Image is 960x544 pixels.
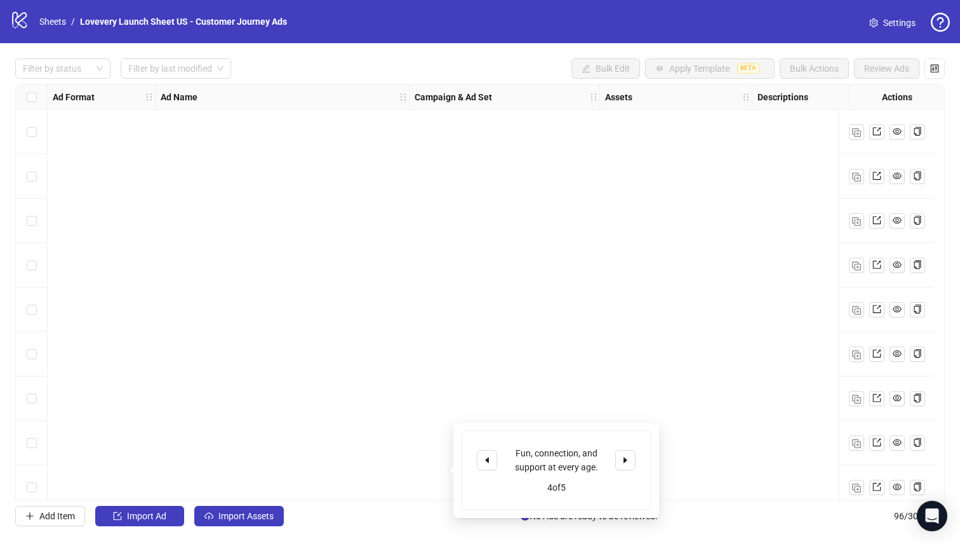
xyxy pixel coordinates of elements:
[399,93,408,102] span: holder
[621,456,630,465] span: caret-right
[16,332,48,376] div: Select row 6
[893,171,902,180] span: eye
[16,84,48,110] div: Select all rows
[127,511,166,521] span: Import Ad
[852,395,861,404] img: Duplicate
[16,243,48,288] div: Select row 4
[849,435,864,451] button: Duplicate
[849,124,864,140] button: Duplicate
[113,512,122,521] span: import
[913,305,922,314] span: copy
[16,376,48,421] div: Select row 7
[408,93,417,102] span: holder
[742,93,750,102] span: holder
[415,90,492,104] strong: Campaign & Ad Set
[872,171,881,180] span: export
[854,58,919,79] button: Review Ads
[872,394,881,402] span: export
[218,511,274,521] span: Import Assets
[872,260,881,269] span: export
[204,512,213,521] span: cloud-upload
[152,84,155,109] div: Resize Ad Format column
[872,127,881,136] span: export
[852,350,861,359] img: Duplicate
[872,305,881,314] span: export
[16,154,48,199] div: Select row 2
[571,58,640,79] button: Bulk Edit
[849,347,864,362] button: Duplicate
[145,93,154,102] span: holder
[852,306,861,315] img: Duplicate
[645,58,775,79] button: Apply TemplateBETA
[893,305,902,314] span: eye
[872,438,881,447] span: export
[913,482,922,491] span: copy
[852,173,861,182] img: Duplicate
[852,217,861,226] img: Duplicate
[852,439,861,448] img: Duplicate
[917,501,947,531] div: Open Intercom Messenger
[16,465,48,510] div: Select row 9
[872,349,881,358] span: export
[849,213,864,229] button: Duplicate
[77,15,290,29] a: Lovevery Launch Sheet US - Customer Journey Ads
[913,260,922,269] span: copy
[503,446,609,474] div: Fun, connection, and support at every age.
[16,110,48,154] div: Select row 1
[924,58,945,79] button: Configure table settings
[913,216,922,225] span: copy
[913,438,922,447] span: copy
[71,15,75,29] li: /
[872,216,881,225] span: export
[25,512,34,521] span: plus
[852,484,861,493] img: Duplicate
[893,216,902,225] span: eye
[852,128,861,137] img: Duplicate
[913,349,922,358] span: copy
[931,13,950,32] span: question-circle
[849,391,864,406] button: Duplicate
[859,13,926,33] a: Settings
[161,90,197,104] strong: Ad Name
[849,169,864,184] button: Duplicate
[483,456,491,465] span: caret-left
[883,16,916,30] span: Settings
[154,93,163,102] span: holder
[598,93,607,102] span: holder
[893,260,902,269] span: eye
[913,127,922,136] span: copy
[849,302,864,317] button: Duplicate
[16,421,48,465] div: Select row 8
[95,506,184,526] button: Import Ad
[16,288,48,332] div: Select row 5
[893,349,902,358] span: eye
[194,506,284,526] button: Import Assets
[894,509,945,523] span: 96 / 300 items
[893,394,902,402] span: eye
[849,258,864,273] button: Duplicate
[852,262,861,270] img: Duplicate
[406,84,409,109] div: Resize Ad Name column
[893,127,902,136] span: eye
[913,171,922,180] span: copy
[849,480,864,495] button: Duplicate
[53,90,95,104] strong: Ad Format
[882,90,912,104] strong: Actions
[749,84,752,109] div: Resize Assets column
[589,93,598,102] span: holder
[913,394,922,402] span: copy
[39,511,75,521] span: Add Item
[16,199,48,243] div: Select row 3
[780,58,849,79] button: Bulk Actions
[869,18,878,27] span: setting
[596,84,599,109] div: Resize Campaign & Ad Set column
[37,15,69,29] a: Sheets
[15,506,85,526] button: Add Item
[605,90,632,104] strong: Assets
[872,482,881,491] span: export
[893,482,902,491] span: eye
[477,481,636,494] div: 4 of 5
[930,64,939,73] span: control
[893,438,902,447] span: eye
[757,90,808,104] strong: Descriptions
